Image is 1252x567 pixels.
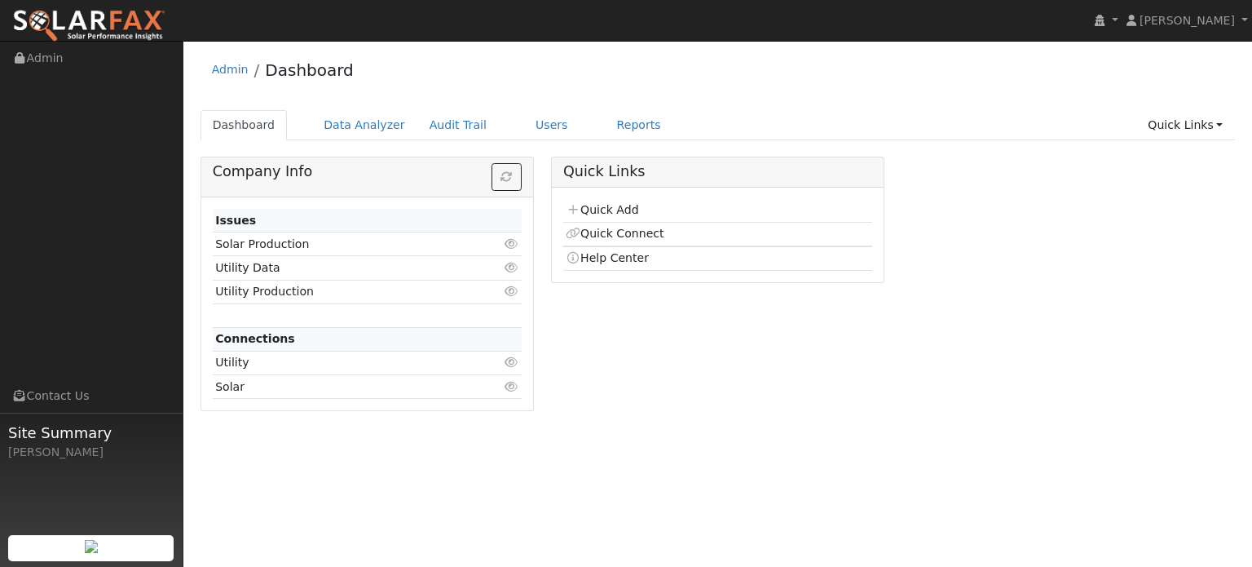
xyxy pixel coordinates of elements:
a: Data Analyzer [311,110,417,140]
td: Utility [213,351,472,374]
img: retrieve [85,540,98,553]
a: Admin [212,63,249,76]
span: [PERSON_NAME] [1140,14,1235,27]
strong: Issues [215,214,256,227]
i: Click to view [505,238,519,250]
a: Dashboard [201,110,288,140]
a: Quick Connect [566,227,663,240]
i: Click to view [505,381,519,392]
a: Users [523,110,580,140]
strong: Connections [215,332,295,345]
a: Dashboard [265,60,354,80]
a: Audit Trail [417,110,499,140]
i: Click to view [505,357,519,368]
td: Solar [213,375,472,399]
a: Quick Add [566,203,638,216]
i: Click to view [505,286,519,297]
span: Site Summary [8,422,174,444]
i: Click to view [505,262,519,273]
td: Solar Production [213,233,472,256]
td: Utility Data [213,256,472,280]
div: [PERSON_NAME] [8,444,174,461]
img: SolarFax [12,9,165,43]
a: Help Center [566,251,649,264]
td: Utility Production [213,280,472,303]
h5: Quick Links [563,163,872,180]
a: Quick Links [1135,110,1235,140]
h5: Company Info [213,163,522,180]
a: Reports [605,110,673,140]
